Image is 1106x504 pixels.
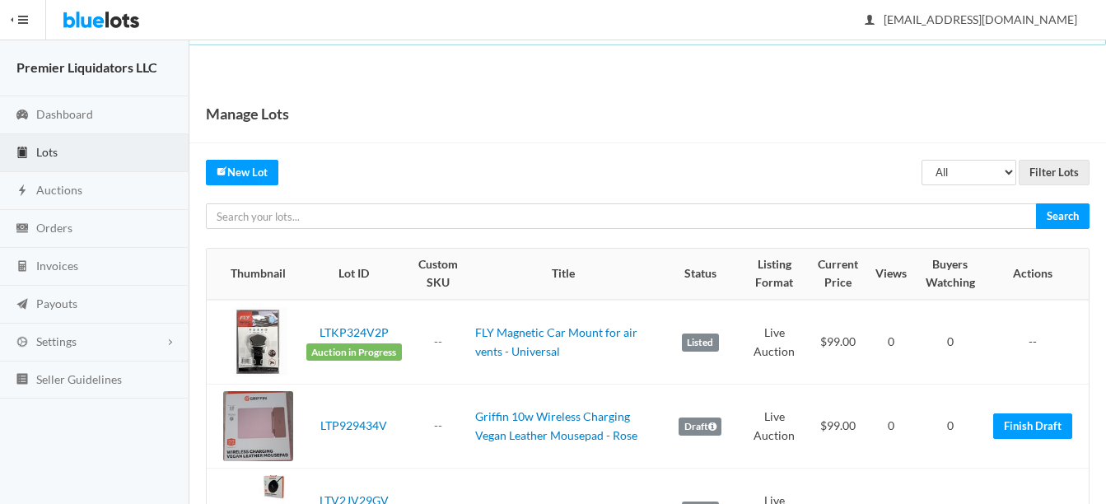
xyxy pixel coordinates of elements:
td: $99.00 [806,300,869,385]
th: Status [658,249,743,300]
th: Thumbnail [207,249,300,300]
th: Views [869,249,913,300]
span: Seller Guidelines [36,372,122,386]
td: -- [987,300,1089,385]
span: Lots [36,145,58,159]
input: Filter Lots [1019,160,1090,185]
span: Invoices [36,259,78,273]
span: Orders [36,221,72,235]
a: Griffin 10w Wireless Charging Vegan Leather Mousepad - Rose [475,409,637,442]
span: Payouts [36,296,77,310]
a: -- [434,418,442,432]
input: Search your lots... [206,203,1037,229]
ion-icon: clipboard [14,146,30,161]
ion-icon: list box [14,372,30,388]
h1: Manage Lots [206,101,289,126]
label: Draft [679,418,721,436]
td: Live Auction [743,385,806,469]
ion-icon: paper plane [14,297,30,313]
a: Finish Draft [993,413,1072,439]
span: Auctions [36,183,82,197]
ion-icon: cog [14,335,30,351]
span: Auction in Progress [306,343,402,362]
th: Current Price [806,249,869,300]
th: Custom SKU [408,249,469,300]
td: 0 [913,300,987,385]
ion-icon: person [861,13,878,29]
th: Listing Format [743,249,806,300]
a: FLY Magnetic Car Mount for air vents - Universal [475,325,637,358]
a: LTKP324V2P [320,325,389,339]
th: Title [469,249,658,300]
ion-icon: calculator [14,259,30,275]
td: Live Auction [743,300,806,385]
label: Listed [682,334,719,352]
th: Buyers Watching [913,249,987,300]
span: Settings [36,334,77,348]
ion-icon: cash [14,222,30,237]
th: Lot ID [300,249,408,300]
a: -- [434,334,442,348]
a: createNew Lot [206,160,278,185]
span: Dashboard [36,107,93,121]
td: 0 [869,385,913,469]
ion-icon: flash [14,184,30,199]
strong: Premier Liquidators LLC [16,59,157,75]
a: LTP929434V [320,418,387,432]
ion-icon: speedometer [14,108,30,124]
th: Actions [987,249,1089,300]
td: 0 [913,385,987,469]
input: Search [1036,203,1090,229]
ion-icon: create [217,166,227,176]
span: [EMAIL_ADDRESS][DOMAIN_NAME] [866,12,1077,26]
td: 0 [869,300,913,385]
td: $99.00 [806,385,869,469]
